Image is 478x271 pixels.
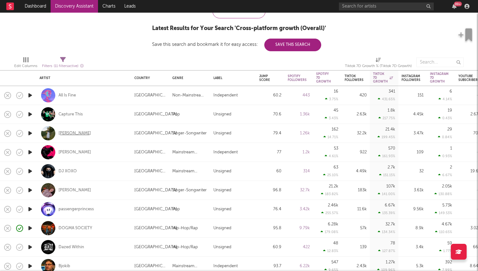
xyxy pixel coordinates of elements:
[58,225,92,231] div: DOGMA SOCIETY
[40,76,125,80] div: Artist
[288,243,310,251] div: 422
[435,211,452,215] div: 149.53 %
[438,135,452,139] div: 0.84 %
[388,108,395,113] div: 1.8k
[450,89,452,94] div: 6
[377,135,395,139] div: 199.45 %
[172,243,198,251] div: Hip-Hop/Rap
[288,225,310,232] div: 9.79k
[438,116,452,120] div: 0.43 %
[321,192,338,196] div: 183.82 %
[172,76,204,80] div: Genre
[345,243,367,251] div: 139
[288,130,310,137] div: 1.26k
[329,184,338,188] div: 21.2k
[378,249,395,253] div: 127.87 %
[321,230,338,234] div: 179.08 %
[259,262,281,270] div: 93.7
[42,54,84,73] div: Filters(11 filters active)
[213,149,238,156] div: Independent
[442,184,452,188] div: 2.05k
[386,184,395,188] div: 107k
[385,203,395,207] div: 6.67k
[134,225,177,232] div: [GEOGRAPHIC_DATA]
[259,243,281,251] div: 60.9
[264,39,321,51] button: Save This Search
[172,225,198,232] div: Hip-Hop/Rap
[213,225,231,232] div: Unsigned
[134,243,177,251] div: [GEOGRAPHIC_DATA]
[152,42,321,47] div: Save this search and bookmark it for easy access:
[259,149,281,156] div: 77
[447,241,452,245] div: 59
[345,206,367,213] div: 11.6k
[58,150,91,155] a: [PERSON_NAME]
[134,262,166,270] div: [GEOGRAPHIC_DATA]
[134,168,166,175] div: [GEOGRAPHIC_DATA]
[172,262,207,270] div: Mainstream Electronic
[328,222,338,226] div: 6.28k
[42,62,84,70] div: Filters
[259,74,272,82] div: Jump Score
[345,54,412,73] div: Tiktok 7D Growth % (Tiktok 7D Growth)
[58,112,83,117] a: Capture This
[389,89,395,94] div: 341
[328,203,338,207] div: 2.46k
[334,108,338,113] div: 45
[325,97,338,101] div: 3.75 %
[134,206,177,213] div: [GEOGRAPHIC_DATA]
[445,260,452,264] div: 392
[401,92,424,99] div: 151
[345,62,412,70] div: Tiktok 7D Growth % (Tiktok 7D Growth)
[334,165,338,169] div: 63
[321,211,338,215] div: 255.57 %
[134,92,166,99] div: [GEOGRAPHIC_DATA]
[288,74,307,82] div: Spotify Followers
[58,206,94,212] div: passengerprincess
[288,262,310,270] div: 6.22k
[434,192,452,196] div: 130.88 %
[134,130,177,137] div: [GEOGRAPHIC_DATA]
[213,243,231,251] div: Unsigned
[345,74,364,82] div: Tiktok Followers
[345,149,367,156] div: 922
[58,131,91,136] div: [PERSON_NAME]
[331,260,338,264] div: 547
[345,130,367,137] div: 32.2k
[58,188,91,193] a: [PERSON_NAME]
[172,206,180,213] div: Pop
[288,92,310,99] div: 443
[385,127,395,132] div: 21.4k
[345,111,367,118] div: 2.63k
[172,187,207,194] div: Singer-Songwriter
[438,154,452,158] div: 0.93 %
[386,260,395,264] div: 1.27k
[401,262,424,270] div: 5.3k
[316,72,331,83] div: Spotify 7D Growth
[345,187,367,194] div: 183k
[213,206,231,213] div: Unsigned
[259,206,281,213] div: 76.4
[401,111,424,118] div: 4.45k
[172,111,180,118] div: Pop
[442,203,452,207] div: 5.73k
[288,149,310,156] div: 1.2k
[172,149,207,156] div: Mainstream Electronic
[378,97,395,101] div: 431.65 %
[288,206,310,213] div: 3.42k
[339,3,434,10] input: Search for artists
[454,2,462,6] div: 99 +
[334,146,338,151] div: 53
[213,130,231,137] div: Unsigned
[58,169,77,174] a: DJ XOXO
[288,187,310,194] div: 32.7k
[378,192,395,196] div: 141.00 %
[448,108,452,113] div: 19
[259,130,281,137] div: 79.4
[323,249,338,253] div: 12.83 %
[378,211,395,215] div: 135.39 %
[345,262,367,270] div: 2.43k
[401,243,424,251] div: 3.4k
